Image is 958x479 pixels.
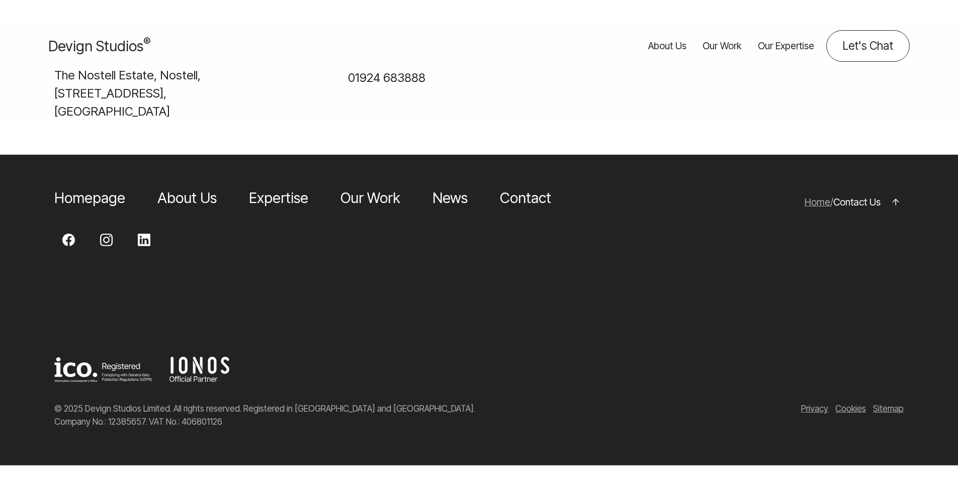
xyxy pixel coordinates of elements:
[648,30,686,62] a: About Us
[48,35,150,57] a: Devign Studios® Homepage
[48,37,150,55] span: Devign Studios
[703,30,742,62] a: Our Work
[826,30,910,62] a: Contact us about your project
[143,35,150,48] sup: ®
[758,30,814,62] a: Our Expertise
